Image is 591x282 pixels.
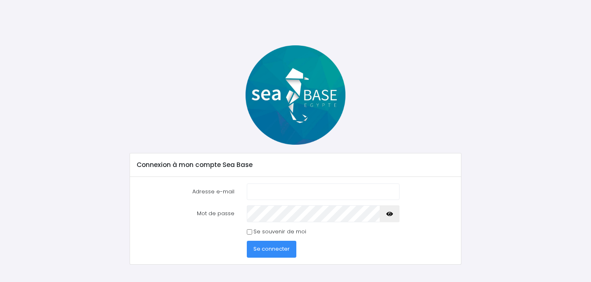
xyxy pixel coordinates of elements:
[247,241,296,257] button: Se connecter
[130,183,241,200] label: Adresse e-mail
[130,153,461,176] div: Connexion à mon compte Sea Base
[253,228,306,236] label: Se souvenir de moi
[130,205,241,222] label: Mot de passe
[253,245,290,253] span: Se connecter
